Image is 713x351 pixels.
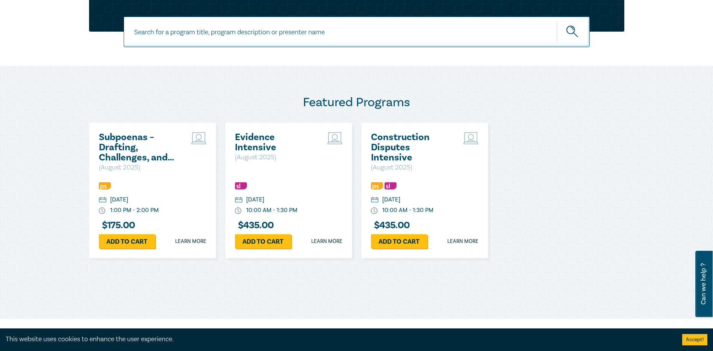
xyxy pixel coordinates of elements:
h3: $ 435.00 [371,220,410,230]
span: Can we help ? [700,255,707,313]
img: calendar [99,197,106,204]
div: 1:00 PM - 2:00 PM [110,206,159,215]
p: ( August 2025 ) [99,163,180,172]
img: Professional Skills [371,182,383,189]
p: ( August 2025 ) [235,153,316,162]
div: This website uses cookies to enhance the user experience. [6,334,671,344]
div: [DATE] [246,195,264,204]
h3: $ 175.00 [99,220,135,230]
input: Search for a program title, program description or presenter name [124,17,590,47]
img: Live Stream [327,132,342,144]
button: Accept cookies [682,334,707,345]
p: ( August 2025 ) [371,163,452,172]
div: [DATE] [110,195,128,204]
img: watch [99,208,106,214]
div: [DATE] [382,195,400,204]
img: calendar [235,197,242,204]
a: Add to cart [371,234,427,249]
img: Professional Skills [99,182,111,189]
img: Substantive Law [235,182,247,189]
img: watch [235,208,242,214]
a: Construction Disputes Intensive [371,132,452,163]
a: Learn more [447,238,478,245]
h2: Featured Programs [89,95,624,110]
img: Live Stream [191,132,206,144]
a: Evidence Intensive [235,132,316,153]
div: 10:00 AM - 1:30 PM [246,206,297,215]
a: Learn more [175,238,206,245]
a: Add to cart [99,234,155,249]
a: Learn more [311,238,342,245]
div: 10:00 AM - 1:30 PM [382,206,433,215]
img: watch [371,208,378,214]
img: Substantive Law [385,182,397,189]
a: Add to cart [235,234,291,249]
h3: $ 435.00 [235,220,274,230]
img: calendar [371,197,378,204]
a: Subpoenas – Drafting, Challenges, and Strategies [99,132,180,163]
img: Live Stream [463,132,478,144]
